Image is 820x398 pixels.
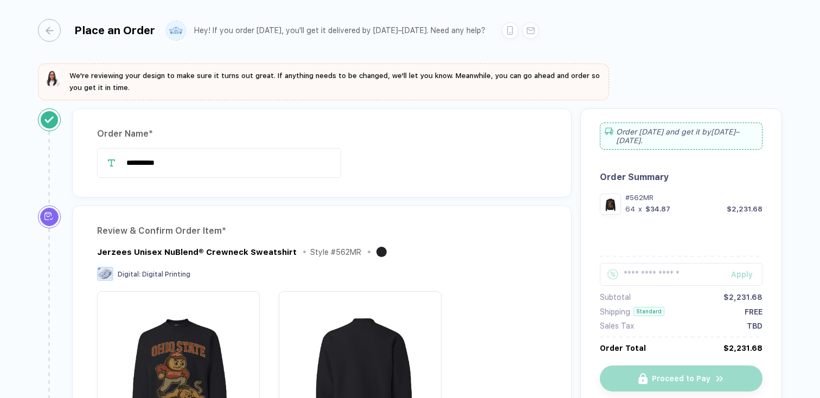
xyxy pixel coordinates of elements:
div: TBD [747,322,763,330]
div: Sales Tax [600,322,634,330]
div: $2,231.68 [727,205,763,213]
div: Review & Confirm Order Item [97,222,547,240]
div: $2,231.68 [723,293,763,301]
div: Shipping [600,307,630,316]
div: Hey! If you order [DATE], you'll get it delivered by [DATE]–[DATE]. Need any help? [194,26,485,35]
div: Order Summary [600,172,763,182]
img: 1760223882196oueiu_nt_front.png [603,196,618,212]
div: Order Total [600,344,646,352]
div: Order Name [97,125,547,143]
button: We're reviewing your design to make sure it turns out great. If anything needs to be changed, we'... [44,70,603,94]
button: Apply [717,263,763,286]
div: #562MR [625,194,763,202]
img: sophie [44,70,62,87]
img: Digital [97,267,113,281]
div: FREE [745,307,763,316]
div: Jerzees Unisex NuBlend® Crewneck Sweatshirt [97,247,297,257]
div: Style # 562MR [310,248,361,256]
span: We're reviewing your design to make sure it turns out great. If anything needs to be changed, we'... [69,72,600,92]
div: Standard [633,307,664,316]
span: Digital : [118,271,140,278]
div: Apply [731,270,763,279]
div: x [637,205,643,213]
div: Order [DATE] and get it by [DATE]–[DATE] . [600,123,763,150]
span: Digital Printing [142,271,190,278]
div: $2,231.68 [723,344,763,352]
img: user profile [166,21,185,40]
div: 64 [625,205,635,213]
div: Subtotal [600,293,631,301]
div: Place an Order [74,24,155,37]
div: $34.87 [645,205,670,213]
